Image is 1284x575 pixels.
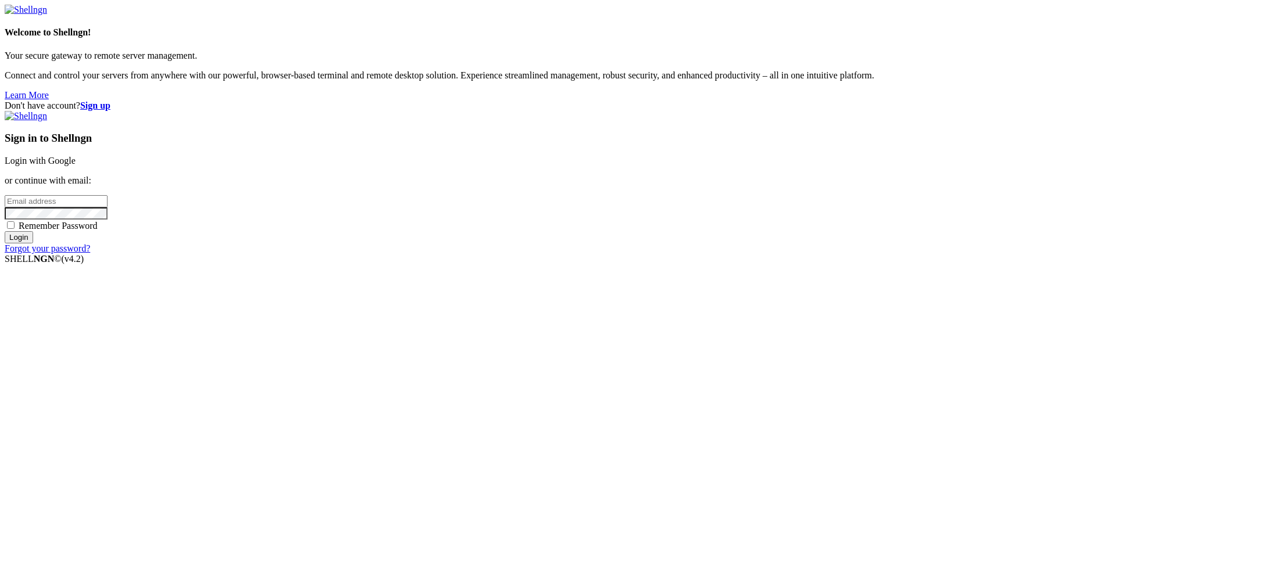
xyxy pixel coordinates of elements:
a: Learn More [5,90,49,100]
span: Remember Password [19,221,98,231]
h3: Sign in to Shellngn [5,132,1279,145]
img: Shellngn [5,5,47,15]
b: NGN [34,254,55,264]
p: Your secure gateway to remote server management. [5,51,1279,61]
p: Connect and control your servers from anywhere with our powerful, browser-based terminal and remo... [5,70,1279,81]
div: Don't have account? [5,100,1279,111]
h4: Welcome to Shellngn! [5,27,1279,38]
p: or continue with email: [5,175,1279,186]
input: Login [5,231,33,243]
input: Remember Password [7,221,15,229]
span: SHELL © [5,254,84,264]
a: Sign up [80,100,110,110]
img: Shellngn [5,111,47,121]
input: Email address [5,195,108,207]
a: Forgot your password? [5,243,90,253]
a: Login with Google [5,156,76,166]
span: 4.2.0 [62,254,84,264]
